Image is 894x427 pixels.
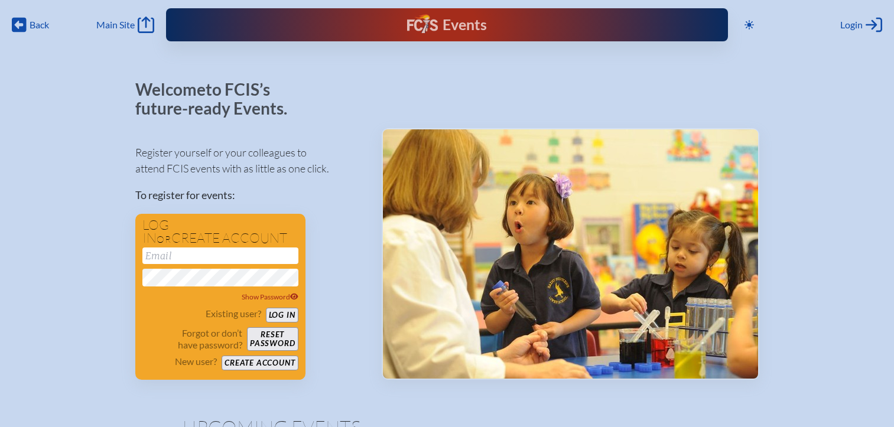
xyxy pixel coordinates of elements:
[247,327,298,351] button: Resetpassword
[135,145,363,177] p: Register yourself or your colleagues to attend FCIS events with as little as one click.
[142,219,298,245] h1: Log in create account
[383,129,758,379] img: Events
[157,233,171,245] span: or
[840,19,863,31] span: Login
[326,14,568,35] div: FCIS Events — Future ready
[266,308,298,322] button: Log in
[175,356,217,367] p: New user?
[96,17,154,33] a: Main Site
[135,187,363,203] p: To register for events:
[222,356,298,370] button: Create account
[142,247,298,264] input: Email
[135,80,301,118] p: Welcome to FCIS’s future-ready Events.
[142,327,243,351] p: Forgot or don’t have password?
[30,19,49,31] span: Back
[206,308,261,320] p: Existing user?
[96,19,135,31] span: Main Site
[242,292,298,301] span: Show Password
